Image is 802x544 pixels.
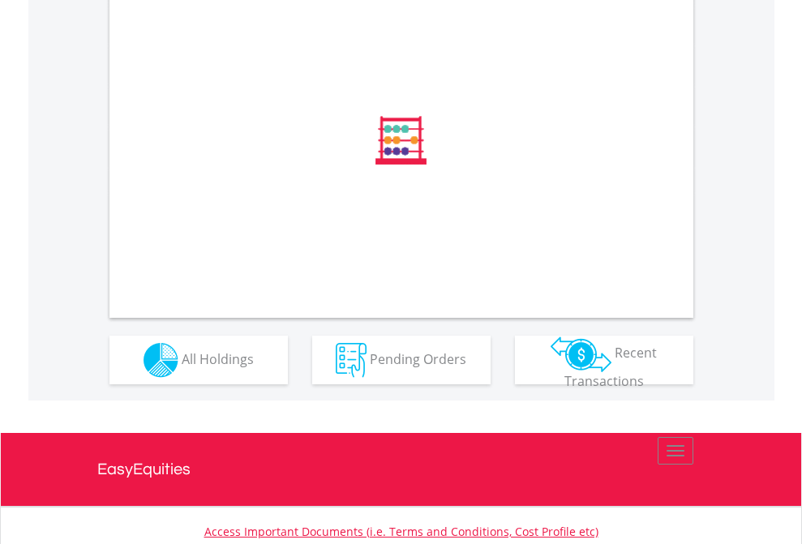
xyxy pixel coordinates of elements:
[551,336,611,372] img: transactions-zar-wht.png
[312,336,491,384] button: Pending Orders
[144,343,178,378] img: holdings-wht.png
[370,349,466,367] span: Pending Orders
[109,336,288,384] button: All Holdings
[97,433,706,506] a: EasyEquities
[204,524,598,539] a: Access Important Documents (i.e. Terms and Conditions, Cost Profile etc)
[515,336,693,384] button: Recent Transactions
[336,343,367,378] img: pending_instructions-wht.png
[182,349,254,367] span: All Holdings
